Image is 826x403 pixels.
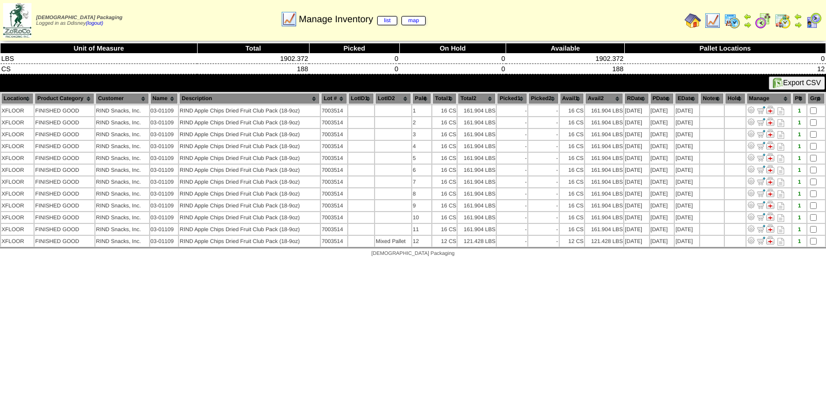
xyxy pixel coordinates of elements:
[675,212,699,223] td: [DATE]
[560,200,585,211] td: 16 CS
[675,93,699,104] th: EDate
[624,129,649,140] td: [DATE]
[793,143,806,150] div: 1
[348,93,374,104] th: LotID1
[747,130,755,138] img: Adjust
[497,117,527,128] td: -
[432,117,457,128] td: 16 CS
[179,212,320,223] td: RIND Apple Chips Dried Fruit Club Pack (18-9oz)
[778,214,784,222] i: Note
[497,141,527,152] td: -
[793,120,806,126] div: 1
[458,153,496,164] td: 161.904 LBS
[309,43,399,54] th: Picked
[432,176,457,187] td: 16 CS
[95,200,149,211] td: RIND Snacks, Inc.
[321,188,347,199] td: 7003514
[675,153,699,164] td: [DATE]
[179,117,320,128] td: RIND Apple Chips Dried Fruit Club Pack (18-9oz)
[769,76,825,90] button: Export CSV
[793,179,806,185] div: 1
[747,213,755,221] img: Adjust
[1,93,34,104] th: Location
[95,188,149,199] td: RIND Snacks, Inc.
[793,191,806,197] div: 1
[150,117,179,128] td: 03-01109
[281,11,297,27] img: line_graph.gif
[497,129,527,140] td: -
[321,141,347,152] td: 7003514
[624,64,825,74] td: 12
[757,213,765,221] img: Move
[95,212,149,223] td: RIND Snacks, Inc.
[675,141,699,152] td: [DATE]
[321,129,347,140] td: 7003514
[675,105,699,116] td: [DATE]
[528,117,559,128] td: -
[747,153,755,162] img: Adjust
[757,118,765,126] img: Move
[747,93,791,104] th: Manage
[35,117,94,128] td: FINISHED GOOD
[585,117,623,128] td: 161.904 LBS
[766,106,774,114] img: Manage Hold
[773,78,783,88] img: excel.gif
[757,141,765,150] img: Move
[624,165,649,175] td: [DATE]
[458,212,496,223] td: 161.904 LBS
[766,224,774,233] img: Manage Hold
[778,202,784,210] i: Note
[1,54,198,64] td: LBS
[792,93,806,104] th: Plt
[150,212,179,223] td: 03-01109
[35,141,94,152] td: FINISHED GOOD
[35,212,94,223] td: FINISHED GOOD
[650,153,674,164] td: [DATE]
[309,54,399,64] td: 0
[757,224,765,233] img: Move
[150,129,179,140] td: 03-01109
[560,165,585,175] td: 16 CS
[458,129,496,140] td: 161.904 LBS
[412,117,431,128] td: 2
[321,224,347,235] td: 7003514
[432,200,457,211] td: 16 CS
[35,224,94,235] td: FINISHED GOOD
[778,119,784,127] i: Note
[747,165,755,173] img: Adjust
[675,117,699,128] td: [DATE]
[624,176,649,187] td: [DATE]
[432,212,457,223] td: 16 CS
[35,236,94,247] td: FINISHED GOOD
[793,108,806,114] div: 1
[778,131,784,139] i: Note
[299,14,426,25] span: Manage Inventory
[778,179,784,186] i: Note
[412,93,431,104] th: Pal#
[412,212,431,223] td: 10
[794,21,802,29] img: arrowright.gif
[399,43,506,54] th: On Hold
[412,129,431,140] td: 3
[1,64,198,74] td: CS
[1,129,34,140] td: XFLOOR
[1,200,34,211] td: XFLOOR
[35,165,94,175] td: FINISHED GOOD
[766,130,774,138] img: Manage Hold
[624,188,649,199] td: [DATE]
[35,188,94,199] td: FINISHED GOOD
[432,165,457,175] td: 16 CS
[412,153,431,164] td: 5
[675,224,699,235] td: [DATE]
[399,64,506,74] td: 0
[650,188,674,199] td: [DATE]
[179,93,320,104] th: Description
[766,213,774,221] img: Manage Hold
[650,224,674,235] td: [DATE]
[675,188,699,199] td: [DATE]
[560,188,585,199] td: 16 CS
[497,200,527,211] td: -
[747,201,755,209] img: Adjust
[95,129,149,140] td: RIND Snacks, Inc.
[412,224,431,235] td: 11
